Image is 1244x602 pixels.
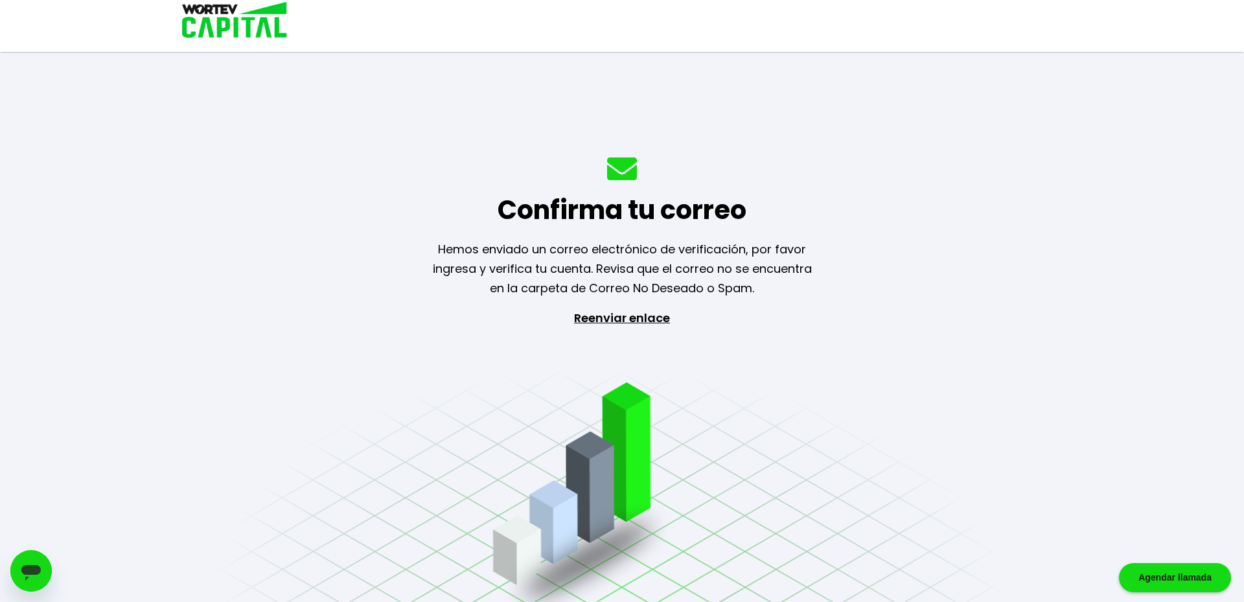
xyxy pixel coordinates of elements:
p: Hemos enviado un correo electrónico de verificación, por favor ingresa y verifica tu cuenta. Revi... [416,240,828,298]
iframe: Botón para iniciar la ventana de mensajería [10,550,52,592]
img: mail-icon.3fa1eb17.svg [607,157,637,180]
p: Reenviar enlace [562,308,682,445]
div: Agendar llamada [1119,563,1231,592]
h1: Confirma tu correo [498,191,746,229]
